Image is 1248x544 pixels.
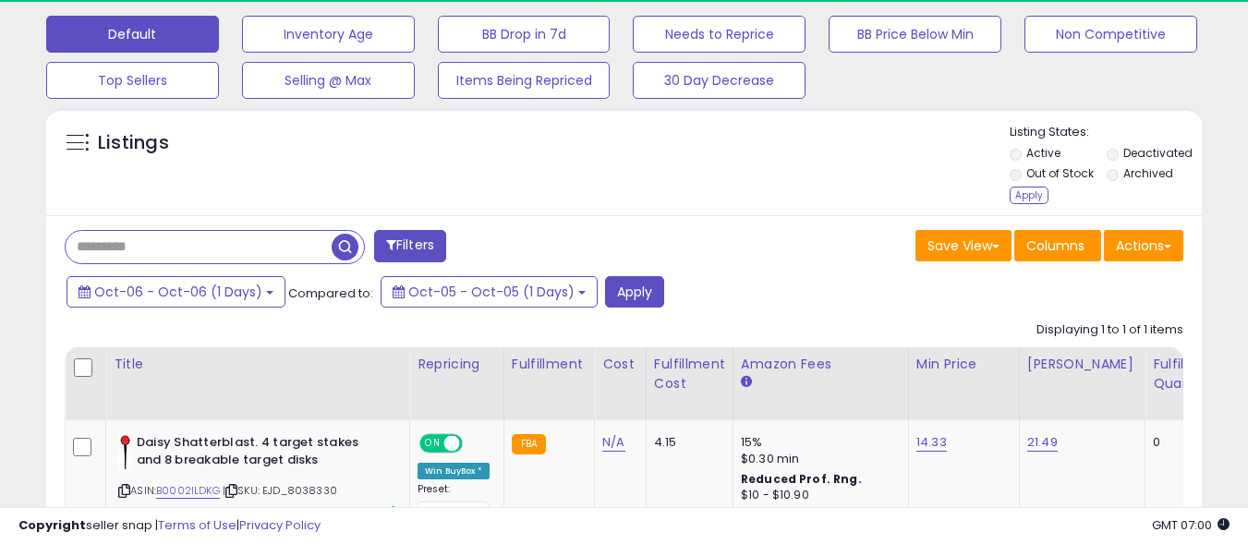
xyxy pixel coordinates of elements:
button: Filters [374,230,446,262]
button: Inventory Age [242,16,415,53]
button: Actions [1104,230,1183,261]
img: 21ckjfNBlmS._SL40_.jpg [118,434,132,471]
span: | SKU: EJD_8038330 [223,483,337,498]
span: Oct-05 - Oct-05 (1 Days) [408,283,575,301]
small: Amazon Fees. [741,374,752,391]
button: Oct-06 - Oct-06 (1 Days) [67,276,285,308]
div: [PERSON_NAME] [1027,355,1137,374]
span: ON [421,436,444,452]
div: Win BuyBox * [418,463,490,479]
button: Apply [605,276,664,308]
a: Privacy Policy [239,516,321,534]
span: OFF [460,436,490,452]
button: Items Being Repriced [438,62,611,99]
span: 2025-10-7 07:00 GMT [1152,516,1230,534]
button: BB Drop in 7d [438,16,611,53]
div: Min Price [916,355,1012,374]
a: N/A [602,433,624,452]
a: Terms of Use [158,516,236,534]
div: Title [114,355,402,374]
button: Default [46,16,219,53]
strong: Copyright [18,516,86,534]
div: seller snap | | [18,517,321,535]
button: Columns [1014,230,1101,261]
div: Cost [602,355,638,374]
label: Active [1026,145,1060,161]
button: Needs to Reprice [633,16,806,53]
button: Save View [915,230,1012,261]
span: Columns [1026,236,1084,255]
div: $0.30 min [741,451,894,467]
div: Fulfillable Quantity [1153,355,1217,393]
button: Selling @ Max [242,62,415,99]
span: Oct-06 - Oct-06 (1 Days) [94,283,262,301]
b: Reduced Prof. Rng. [741,471,862,487]
button: BB Price Below Min [829,16,1001,53]
div: Fulfillment Cost [654,355,725,393]
div: Amazon Fees [741,355,901,374]
a: 21.49 [1027,433,1058,452]
div: Displaying 1 to 1 of 1 items [1036,321,1183,339]
div: ASIN: [118,434,395,520]
div: Apply [1010,187,1048,204]
a: 14.33 [916,433,947,452]
b: Daisy Shatterblast. 4 target stakes and 8 breakable target disks [137,434,361,473]
button: 30 Day Decrease [633,62,806,99]
div: Preset: [418,483,490,525]
button: Non Competitive [1024,16,1197,53]
div: Fulfillment [512,355,587,374]
div: 4.15 [654,434,719,451]
div: $10 - $10.90 [741,488,894,503]
button: Oct-05 - Oct-05 (1 Days) [381,276,598,308]
button: Top Sellers [46,62,219,99]
small: FBA [512,434,546,454]
label: Out of Stock [1026,165,1094,181]
a: B0002ILDKG [156,483,220,499]
span: Compared to: [288,284,373,302]
label: Archived [1123,165,1173,181]
div: 0 [1153,434,1210,451]
h5: Listings [98,130,169,156]
div: 15% [741,434,894,451]
div: Repricing [418,355,496,374]
p: Listing States: [1010,124,1202,141]
label: Deactivated [1123,145,1193,161]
